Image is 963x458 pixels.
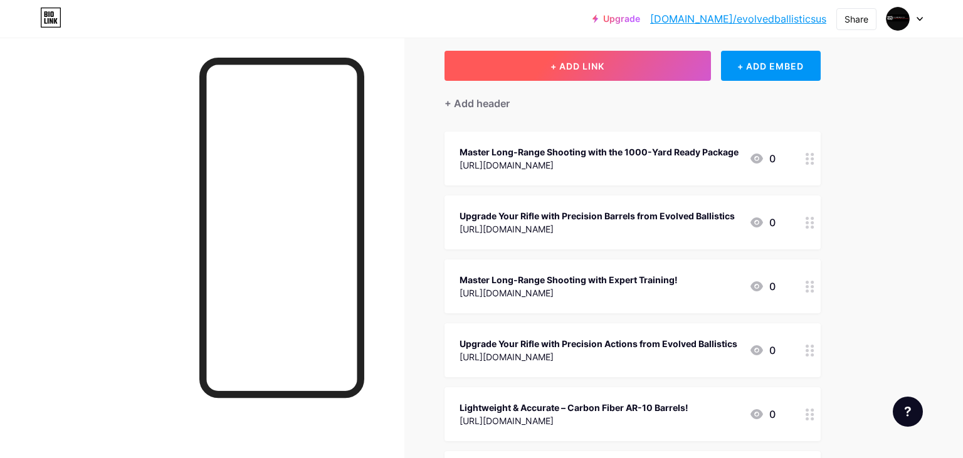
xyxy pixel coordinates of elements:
div: + Add header [445,96,510,111]
div: Upgrade Your Rifle with Precision Barrels from Evolved Ballistics [460,209,735,222]
div: 0 [749,343,776,358]
a: [DOMAIN_NAME]/evolvedballisticsus [650,11,826,26]
div: Upgrade Your Rifle with Precision Actions from Evolved Ballistics [460,337,737,350]
div: [URL][DOMAIN_NAME] [460,159,739,172]
div: Master Long-Range Shooting with the 1000-Yard Ready Package [460,145,739,159]
img: evolvedballisticsus [886,7,910,31]
div: 0 [749,151,776,166]
div: [URL][DOMAIN_NAME] [460,222,735,236]
div: Lightweight & Accurate – Carbon Fiber AR-10 Barrels! [460,401,688,414]
div: 0 [749,279,776,294]
span: + ADD LINK [550,61,604,71]
div: [URL][DOMAIN_NAME] [460,286,678,299]
div: [URL][DOMAIN_NAME] [460,414,688,427]
div: 0 [749,407,776,422]
div: Share [845,13,868,26]
a: Upgrade [592,14,640,24]
div: 0 [749,215,776,230]
button: + ADD LINK [445,51,711,81]
div: Master Long-Range Shooting with Expert Training! [460,273,678,286]
div: [URL][DOMAIN_NAME] [460,350,737,363]
div: + ADD EMBED [721,51,821,81]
